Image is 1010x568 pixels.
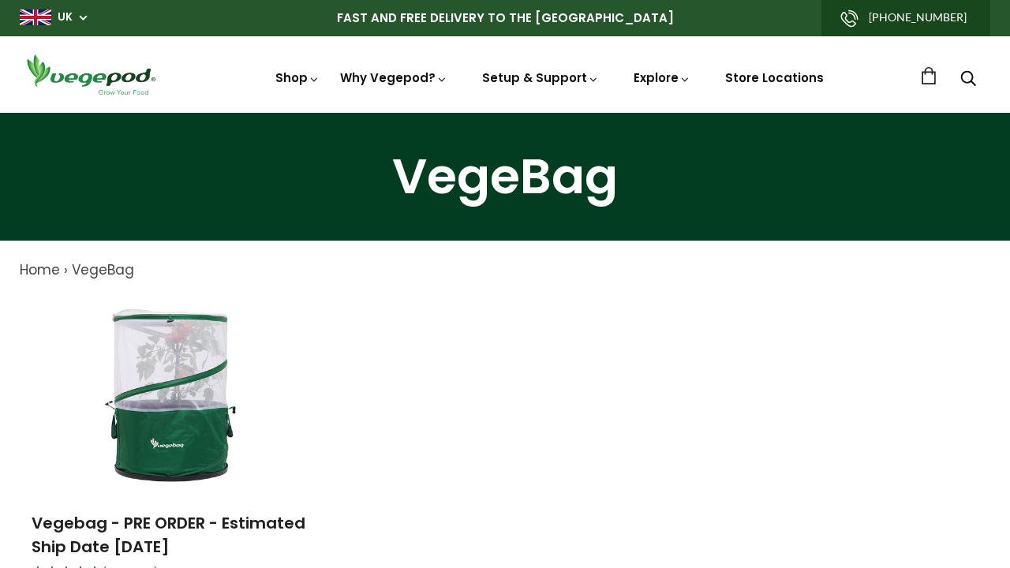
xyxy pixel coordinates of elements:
[634,69,690,86] a: Explore
[275,69,320,86] a: Shop
[20,52,162,97] img: Vegepod
[482,69,599,86] a: Setup & Support
[20,152,990,201] h1: VegeBag
[20,260,60,279] a: Home
[340,69,447,86] a: Why Vegepod?
[64,260,68,279] span: ›
[725,69,824,86] a: Store Locations
[20,260,990,281] nav: breadcrumbs
[32,512,305,558] a: Vegebag - PRE ORDER - Estimated Ship Date [DATE]
[20,9,51,25] img: gb_large.png
[960,72,976,88] a: Search
[58,9,73,25] a: UK
[74,297,271,494] img: Vegebag - PRE ORDER - Estimated Ship Date OCTOBER 1ST
[72,260,134,279] a: VegeBag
